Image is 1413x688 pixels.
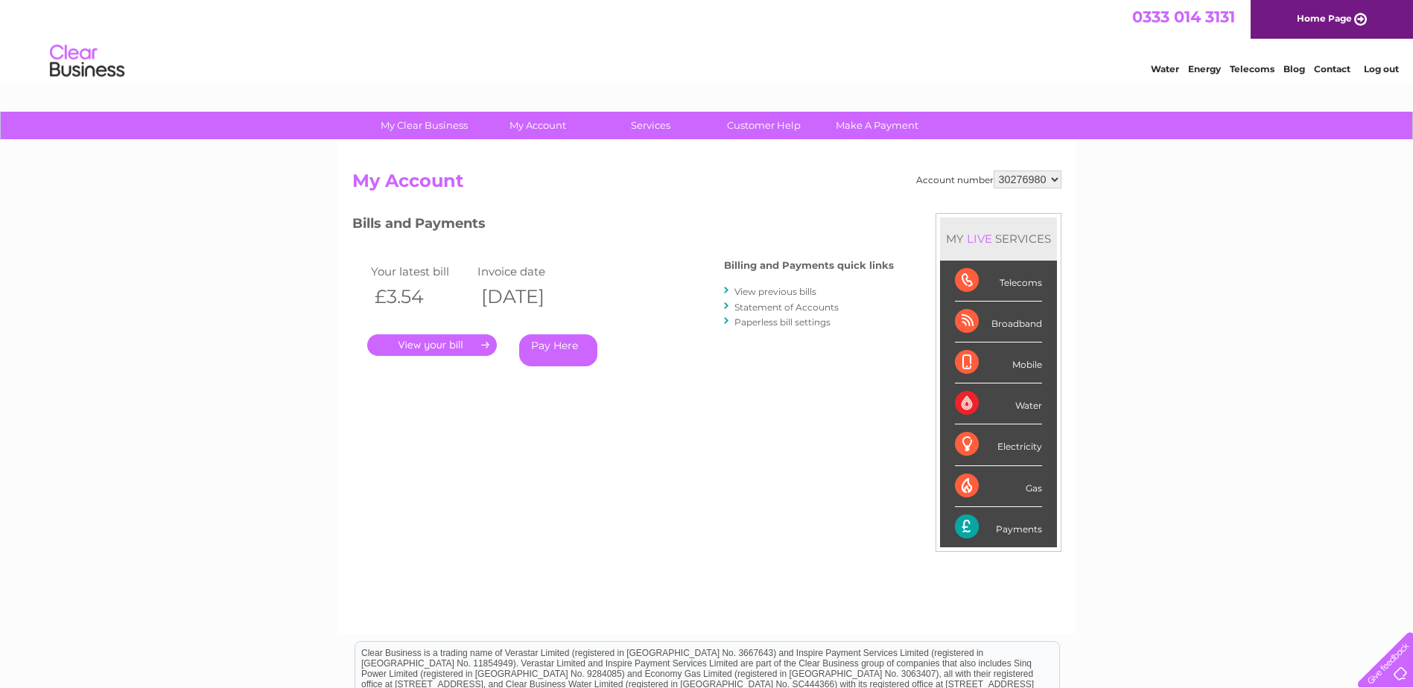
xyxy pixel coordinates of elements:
[1314,63,1350,74] a: Contact
[955,507,1042,547] div: Payments
[352,213,894,239] h3: Bills and Payments
[367,261,474,281] td: Your latest bill
[955,424,1042,465] div: Electricity
[1230,63,1274,74] a: Telecoms
[519,334,597,366] a: Pay Here
[702,112,825,139] a: Customer Help
[724,260,894,271] h4: Billing and Payments quick links
[1364,63,1399,74] a: Log out
[474,281,581,312] th: [DATE]
[940,217,1057,260] div: MY SERVICES
[734,316,831,328] a: Paperless bill settings
[367,281,474,312] th: £3.54
[955,383,1042,424] div: Water
[1283,63,1305,74] a: Blog
[49,39,125,84] img: logo.png
[816,112,939,139] a: Make A Payment
[955,343,1042,383] div: Mobile
[734,302,839,313] a: Statement of Accounts
[474,261,581,281] td: Invoice date
[363,112,486,139] a: My Clear Business
[367,334,497,356] a: .
[916,171,1061,188] div: Account number
[1151,63,1179,74] a: Water
[352,171,1061,199] h2: My Account
[476,112,599,139] a: My Account
[955,466,1042,507] div: Gas
[964,232,995,246] div: LIVE
[734,286,816,297] a: View previous bills
[955,302,1042,343] div: Broadband
[955,261,1042,302] div: Telecoms
[1188,63,1221,74] a: Energy
[355,8,1059,72] div: Clear Business is a trading name of Verastar Limited (registered in [GEOGRAPHIC_DATA] No. 3667643...
[589,112,712,139] a: Services
[1132,7,1235,26] a: 0333 014 3131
